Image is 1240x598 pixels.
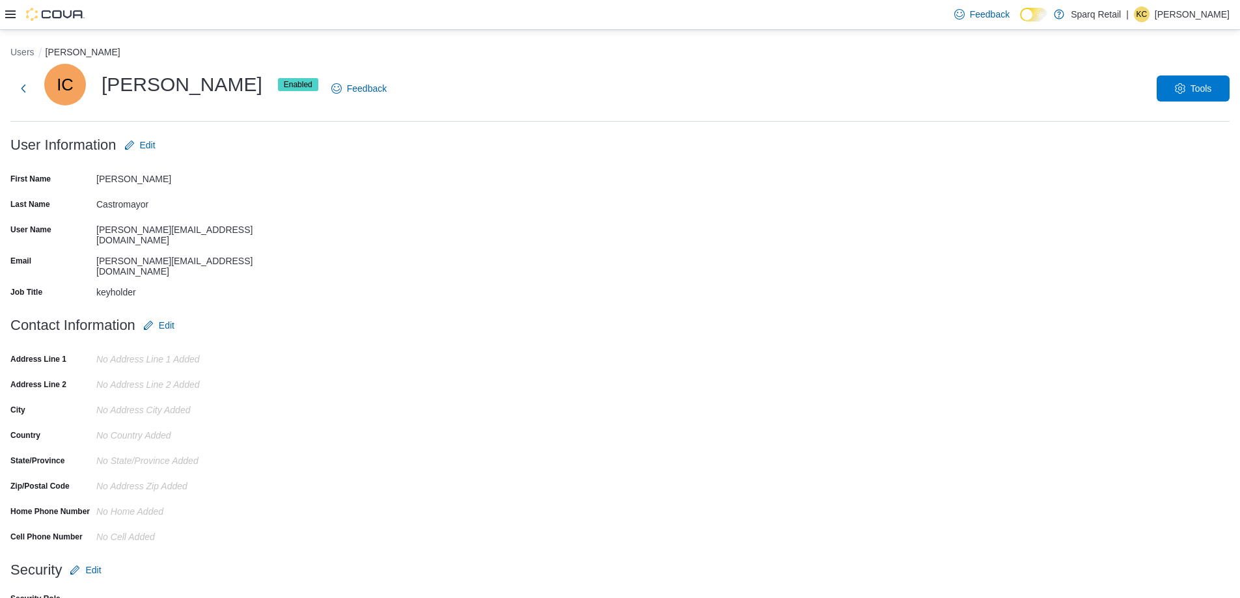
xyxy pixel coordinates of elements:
button: [PERSON_NAME] [46,47,120,57]
h3: Security [10,562,62,578]
div: No Address City added [96,400,271,415]
h3: User Information [10,137,117,153]
div: No Home added [96,501,271,517]
span: Feedback [347,82,387,95]
label: Country [10,430,40,441]
label: City [10,405,25,415]
label: Cell Phone Number [10,532,83,542]
div: No Country Added [96,425,271,441]
div: Isaac Castromayor [44,64,86,105]
label: Address Line 1 [10,354,66,364]
input: Dark Mode [1020,8,1047,21]
div: No Address Line 1 added [96,349,271,364]
span: KC [1137,7,1148,22]
p: [PERSON_NAME] [1155,7,1230,22]
span: Dark Mode [1020,21,1021,22]
span: Tools [1191,82,1212,95]
button: Next [10,75,36,102]
a: Feedback [949,1,1015,27]
div: No Cell added [96,526,271,542]
label: Email [10,256,31,266]
label: State/Province [10,455,64,466]
a: Feedback [326,75,392,102]
button: Edit [64,557,106,583]
button: Users [10,47,34,57]
div: [PERSON_NAME][EMAIL_ADDRESS][DOMAIN_NAME] [96,219,271,245]
label: Zip/Postal Code [10,481,70,491]
span: Enabled [284,79,312,90]
span: IC [57,64,74,105]
button: Edit [119,132,161,158]
div: [PERSON_NAME] [44,64,318,105]
button: Edit [138,312,180,338]
button: Tools [1157,75,1230,102]
span: Edit [140,139,156,152]
label: Job Title [10,287,42,297]
div: Kailey Clements [1134,7,1150,22]
div: Castromayor [96,194,271,210]
h3: Contact Information [10,318,135,333]
span: Edit [159,319,174,332]
label: User Name [10,224,51,235]
nav: An example of EuiBreadcrumbs [10,46,1230,61]
span: Feedback [970,8,1010,21]
span: Enabled [278,78,318,91]
div: No Address Line 2 added [96,374,271,390]
label: Home Phone Number [10,506,90,517]
label: Last Name [10,199,50,210]
img: Cova [26,8,85,21]
label: Address Line 2 [10,379,66,390]
label: First Name [10,174,51,184]
p: Sparq Retail [1071,7,1121,22]
div: No State/Province Added [96,450,271,466]
div: [PERSON_NAME] [96,169,271,184]
div: [PERSON_NAME][EMAIL_ADDRESS][DOMAIN_NAME] [96,251,271,277]
div: No Address Zip added [96,476,271,491]
p: | [1126,7,1129,22]
span: Edit [85,564,101,577]
div: keyholder [96,282,271,297]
